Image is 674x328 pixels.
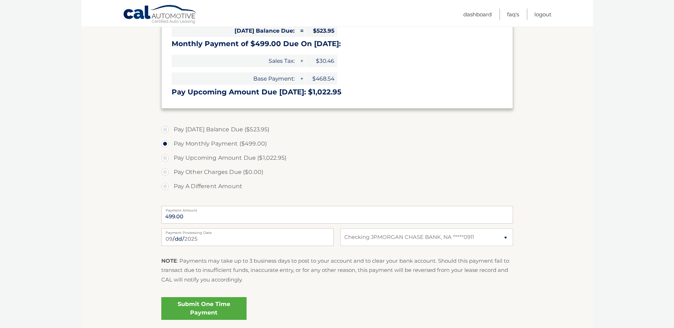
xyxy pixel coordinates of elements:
a: Cal Automotive [123,5,198,25]
a: Logout [534,9,551,20]
label: Pay A Different Amount [161,179,513,193]
span: Sales Tax: [172,55,297,67]
label: Payment Amount [161,206,513,212]
a: Submit One Time Payment [161,297,247,320]
label: Pay Upcoming Amount Due ($1,022.95) [161,151,513,165]
label: Payment Processing Date [161,228,334,234]
span: $30.46 [305,55,337,67]
a: Dashboard [463,9,492,20]
span: [DATE] Balance Due: [172,24,297,37]
input: Payment Date [161,228,334,246]
span: $468.54 [305,72,337,85]
span: + [298,55,305,67]
label: Pay Monthly Payment ($499.00) [161,137,513,151]
h3: Pay Upcoming Amount Due [DATE]: $1,022.95 [172,88,503,97]
span: $523.95 [305,24,337,37]
strong: NOTE [161,257,177,264]
span: + [298,72,305,85]
p: : Payments may take up to 3 business days to post to your account and to clear your bank account.... [161,256,513,284]
label: Pay [DATE] Balance Due ($523.95) [161,122,513,137]
span: = [298,24,305,37]
input: Payment Amount [161,206,513,224]
span: Base Payment: [172,72,297,85]
a: FAQ's [507,9,519,20]
h3: Monthly Payment of $499.00 Due On [DATE]: [172,39,503,48]
label: Pay Other Charges Due ($0.00) [161,165,513,179]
